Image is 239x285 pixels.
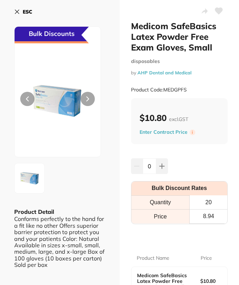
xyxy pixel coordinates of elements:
[15,27,89,43] div: Bulk Discounts
[131,210,190,223] td: Price
[190,195,227,209] th: 20
[190,130,195,135] label: i
[131,58,228,64] small: disposables
[32,44,83,157] img: OTM5
[137,70,191,75] a: AHP Dental and Medical
[140,129,190,136] button: Enter Contract Price
[17,165,42,191] img: OTM5
[131,21,228,53] h2: Medicom SafeBasics Latex Powder Free Exam Gloves, Small
[190,210,227,223] th: 8.94
[14,6,32,18] button: ESC
[14,208,54,215] b: Product Detail
[131,195,190,209] th: Quantity
[14,216,105,268] div: Conforms perfectly to the hand for a fit like no other Offers superior barrier protection to prot...
[169,116,188,122] span: excl. GST
[131,70,228,75] small: by
[131,87,187,93] small: Product Code: MEDGPFS
[140,112,188,123] b: $10.80
[201,255,212,262] p: Price
[131,181,228,195] th: Bulk Discount Rates
[137,255,169,262] p: Product Name
[23,9,32,15] b: ESC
